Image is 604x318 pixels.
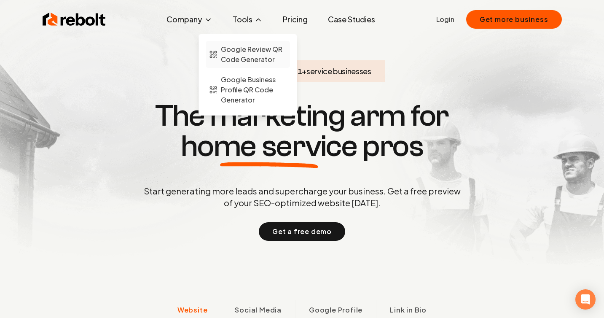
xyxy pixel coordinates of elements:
[221,75,287,105] span: Google Business Profile QR Code Generator
[177,305,208,315] span: Website
[100,101,505,162] h1: The marketing arm for pros
[142,185,462,209] p: Start generating more leads and supercharge your business. Get a free preview of your SEO-optimiz...
[306,66,371,76] span: service businesses
[160,11,219,28] button: Company
[221,44,287,65] span: Google Review QR Code Generator
[436,14,454,24] a: Login
[259,222,345,241] button: Get a free demo
[575,289,596,310] div: Open Intercom Messenger
[309,305,362,315] span: Google Profile
[321,11,382,28] a: Case Studies
[206,71,290,108] a: Google Business Profile QR Code Generator
[226,11,269,28] button: Tools
[390,305,427,315] span: Link in Bio
[181,131,357,162] span: home service
[235,305,282,315] span: Social Media
[302,66,306,76] span: +
[206,41,290,68] a: Google Review QR Code Generator
[276,11,314,28] a: Pricing
[43,11,106,28] img: Rebolt Logo
[466,10,562,29] button: Get more business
